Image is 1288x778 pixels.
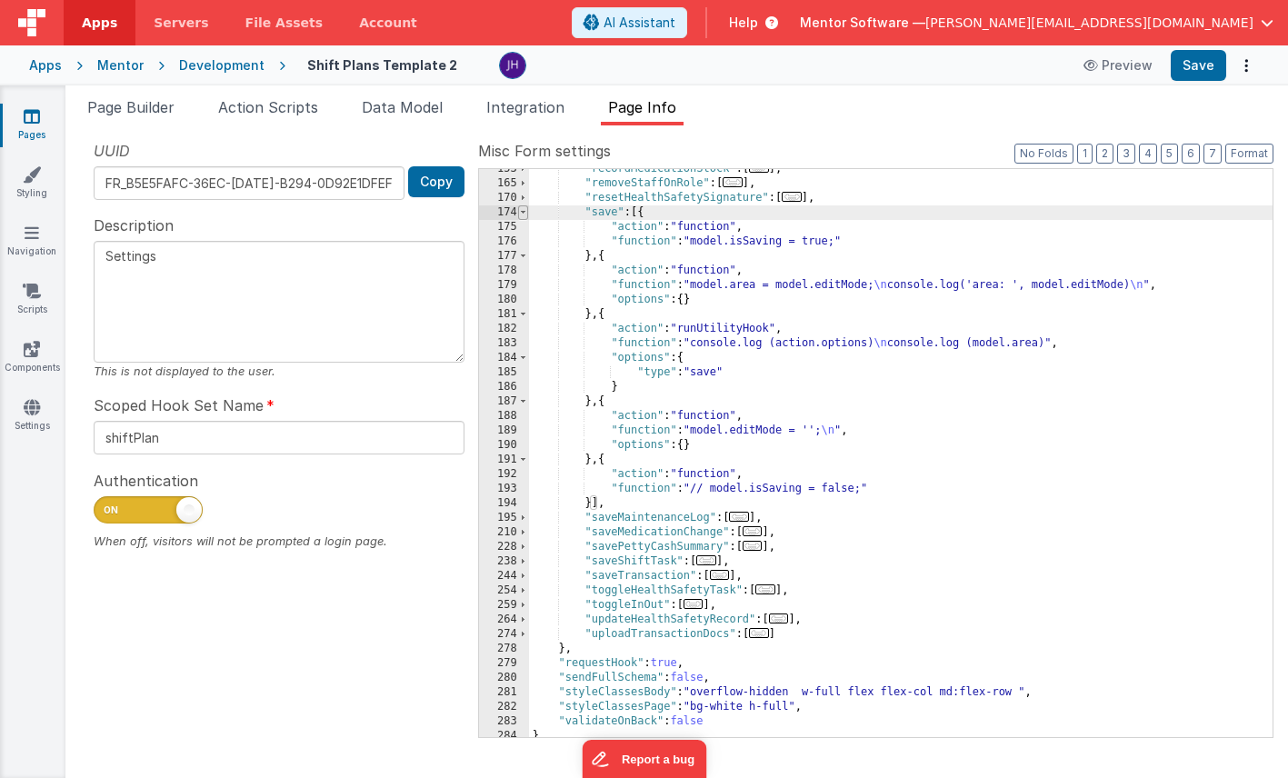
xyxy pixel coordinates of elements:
[696,555,716,565] span: ...
[479,540,529,554] div: 228
[800,14,925,32] span: Mentor Software —
[94,140,130,162] span: UUID
[479,264,529,278] div: 178
[479,525,529,540] div: 210
[723,177,743,187] span: ...
[478,140,611,162] span: Misc Form settings
[479,191,529,205] div: 170
[408,166,464,197] button: Copy
[1203,144,1222,164] button: 7
[154,14,208,32] span: Servers
[94,214,174,236] span: Description
[479,424,529,438] div: 189
[479,220,529,234] div: 175
[582,740,706,778] iframe: Marker.io feedback button
[479,322,529,336] div: 182
[479,729,529,743] div: 284
[1117,144,1135,164] button: 3
[743,541,763,551] span: ...
[479,438,529,453] div: 190
[94,363,464,380] div: This is not displayed to the user.
[479,307,529,322] div: 181
[97,56,144,75] div: Mentor
[94,470,198,492] span: Authentication
[479,336,529,351] div: 183
[87,98,175,116] span: Page Builder
[710,570,730,580] span: ...
[479,656,529,671] div: 279
[479,409,529,424] div: 188
[479,351,529,365] div: 184
[307,58,457,72] h4: Shift Plans Template 2
[218,98,318,116] span: Action Scripts
[500,53,525,78] img: c2badad8aad3a9dfc60afe8632b41ba8
[1139,144,1157,164] button: 4
[479,613,529,627] div: 264
[755,584,775,594] span: ...
[29,56,62,75] div: Apps
[479,511,529,525] div: 195
[479,380,529,394] div: 186
[572,7,687,38] button: AI Assistant
[479,394,529,409] div: 187
[479,642,529,656] div: 278
[1161,144,1178,164] button: 5
[684,599,704,609] span: ...
[179,56,265,75] div: Development
[479,554,529,569] div: 238
[729,14,758,32] span: Help
[479,569,529,583] div: 244
[479,496,529,511] div: 194
[479,671,529,685] div: 280
[479,365,529,380] div: 185
[479,249,529,264] div: 177
[479,598,529,613] div: 259
[94,394,264,416] span: Scoped Hook Set Name
[479,685,529,700] div: 281
[782,192,802,202] span: ...
[1225,144,1273,164] button: Format
[479,293,529,307] div: 180
[479,714,529,729] div: 283
[479,234,529,249] div: 176
[925,14,1253,32] span: [PERSON_NAME][EMAIL_ADDRESS][DOMAIN_NAME]
[1182,144,1200,164] button: 6
[800,14,1273,32] button: Mentor Software — [PERSON_NAME][EMAIL_ADDRESS][DOMAIN_NAME]
[479,627,529,642] div: 274
[749,163,769,173] span: ...
[749,628,769,638] span: ...
[1077,144,1093,164] button: 1
[479,467,529,482] div: 192
[479,162,529,176] div: 153
[479,176,529,191] div: 165
[608,98,676,116] span: Page Info
[479,482,529,496] div: 193
[479,583,529,598] div: 254
[479,278,529,293] div: 179
[1171,50,1226,81] button: Save
[82,14,117,32] span: Apps
[1233,53,1259,78] button: Options
[1014,144,1073,164] button: No Folds
[1096,144,1113,164] button: 2
[729,512,749,522] span: ...
[486,98,564,116] span: Integration
[94,533,464,550] div: When off, visitors will not be prompted a login page.
[604,14,675,32] span: AI Assistant
[245,14,324,32] span: File Assets
[769,613,789,623] span: ...
[479,453,529,467] div: 191
[479,205,529,220] div: 174
[362,98,443,116] span: Data Model
[743,526,763,536] span: ...
[479,700,529,714] div: 282
[1073,51,1163,80] button: Preview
